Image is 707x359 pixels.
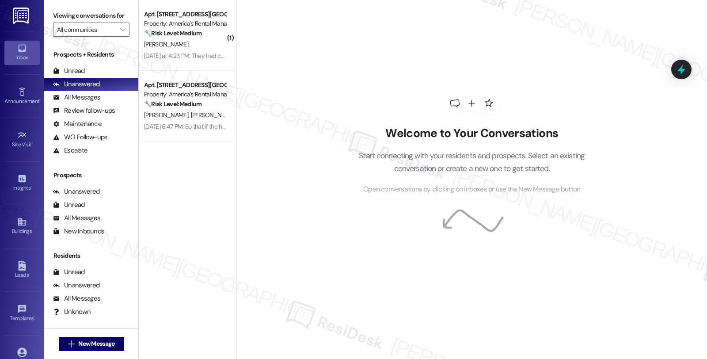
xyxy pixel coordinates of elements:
div: All Messages [53,214,100,223]
div: Unanswered [53,80,100,89]
div: WO Follow-ups [53,133,107,142]
span: • [39,97,41,103]
a: Templates • [4,302,40,325]
div: Escalate [53,146,87,155]
strong: 🔧 Risk Level: Medium [144,29,201,37]
div: Property: America's Rental Managers Portfolio [144,19,226,28]
h2: Welcome to Your Conversations [346,126,598,141]
div: Apt. [STREET_ADDRESS][GEOGRAPHIC_DATA][STREET_ADDRESS] [144,80,226,90]
i:  [120,26,125,33]
div: All Messages [53,93,100,102]
a: Inbox [4,41,40,65]
span: [PERSON_NAME] [144,40,188,48]
div: [DATE] 6:47 PM: So that if the homeowner says no, the HOA does not get confused? [144,122,358,130]
div: Unread [53,267,85,277]
a: Leads [4,258,40,282]
div: Review follow-ups [53,106,115,115]
strong: 🔧 Risk Level: Medium [144,100,201,108]
div: Property: America's Rental Managers Portfolio [144,90,226,99]
div: Residents [44,251,138,260]
img: ResiDesk Logo [13,8,31,24]
button: New Message [59,337,124,351]
a: Buildings [4,214,40,238]
div: Unread [53,200,85,210]
div: [DATE] at 4:23 PM: They had come this morning already. Just wonted to make sure I had someone there [144,52,409,60]
div: Prospects [44,171,138,180]
input: All communities [57,23,115,37]
label: Viewing conversations for [53,9,129,23]
div: Unknown [53,307,91,317]
div: Apt. [STREET_ADDRESS][GEOGRAPHIC_DATA][PERSON_NAME][STREET_ADDRESS][PERSON_NAME] [144,10,226,19]
div: Unanswered [53,187,100,196]
div: Maintenance [53,119,102,129]
span: [PERSON_NAME] [144,111,191,119]
div: Unanswered [53,281,100,290]
span: • [30,183,32,190]
span: New Message [78,339,114,348]
span: • [32,140,33,146]
a: Site Visit • [4,128,40,152]
span: [PERSON_NAME] [191,111,235,119]
div: All Messages [53,294,100,303]
div: Prospects + Residents [44,50,138,59]
div: Unread [53,66,85,76]
div: New Inbounds [53,227,104,236]
a: Insights • [4,171,40,195]
i:  [68,340,75,348]
p: Start connecting with your residents and prospects. Select an existing conversation or create a n... [346,149,598,175]
span: Open conversations by clicking on inboxes or use the New Message button [363,184,580,195]
span: • [34,314,35,320]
